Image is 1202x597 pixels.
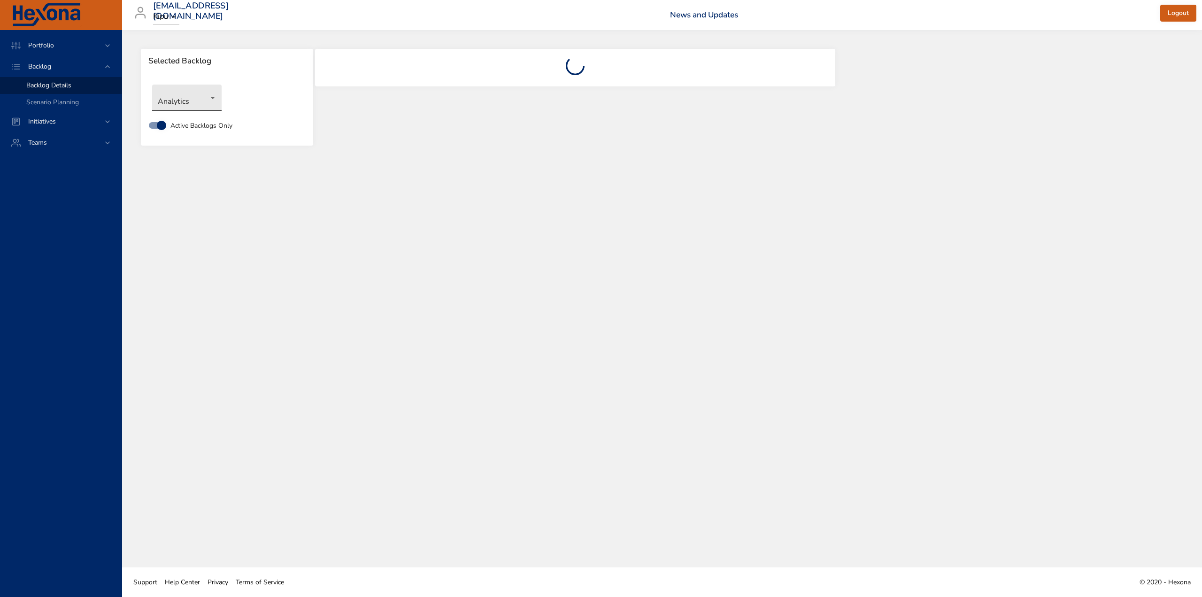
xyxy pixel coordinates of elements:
[170,121,232,131] span: Active Backlogs Only
[21,117,63,126] span: Initiatives
[208,578,228,587] span: Privacy
[1160,5,1196,22] button: Logout
[153,1,229,21] h3: [EMAIL_ADDRESS][DOMAIN_NAME]
[152,85,222,111] div: Analytics
[21,138,54,147] span: Teams
[21,62,59,71] span: Backlog
[21,41,62,50] span: Portfolio
[153,9,179,24] div: Kipu
[26,81,71,90] span: Backlog Details
[236,578,284,587] span: Terms of Service
[26,98,79,107] span: Scenario Planning
[165,578,200,587] span: Help Center
[1140,578,1191,587] span: © 2020 - Hexona
[161,572,204,593] a: Help Center
[133,578,157,587] span: Support
[148,56,306,66] span: Selected Backlog
[130,572,161,593] a: Support
[1168,8,1189,19] span: Logout
[232,572,288,593] a: Terms of Service
[204,572,232,593] a: Privacy
[670,9,738,20] a: News and Updates
[11,3,82,27] img: Hexona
